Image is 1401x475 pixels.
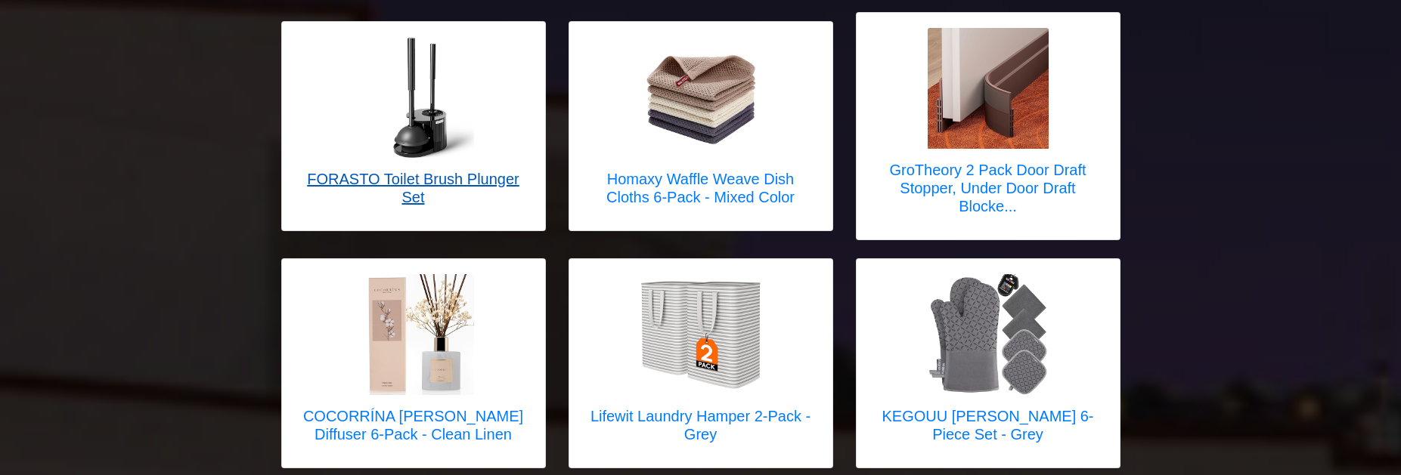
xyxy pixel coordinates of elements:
[928,28,1049,149] img: GroTheory 2 Pack Door Draft Stopper, Under Door Draft Blocker, Soundproof Door Sweep Weather Stri...
[928,274,1049,395] img: KEGOUU Oven Mitts 6-Piece Set - Grey
[584,37,817,215] a: Homaxy Waffle Weave Dish Cloths 6-Pack - Mixed Color Homaxy Waffle Weave Dish Cloths 6-Pack - Mix...
[872,161,1105,215] h5: GroTheory 2 Pack Door Draft Stopper, Under Door Draft Blocke...
[872,28,1105,224] a: GroTheory 2 Pack Door Draft Stopper, Under Door Draft Blocker, Soundproof Door Sweep Weather Stri...
[640,37,761,158] img: Homaxy Waffle Weave Dish Cloths 6-Pack - Mixed Color
[297,37,530,215] a: FORASTO Toilet Brush Plunger Set FORASTO Toilet Brush Plunger Set
[353,37,474,158] img: FORASTO Toilet Brush Plunger Set
[584,407,817,443] h5: Lifewit Laundry Hamper 2-Pack - Grey
[297,407,530,443] h5: COCORRÍNA [PERSON_NAME] Diffuser 6-Pack - Clean Linen
[584,170,817,206] h5: Homaxy Waffle Weave Dish Cloths 6-Pack - Mixed Color
[297,274,530,452] a: COCORRÍNA Reed Diffuser 6-Pack - Clean Linen COCORRÍNA [PERSON_NAME] Diffuser 6-Pack - Clean Linen
[584,274,817,452] a: Lifewit Laundry Hamper 2-Pack - Grey Lifewit Laundry Hamper 2-Pack - Grey
[872,274,1105,452] a: KEGOUU Oven Mitts 6-Piece Set - Grey KEGOUU [PERSON_NAME] 6-Piece Set - Grey
[640,274,761,395] img: Lifewit Laundry Hamper 2-Pack - Grey
[353,274,474,395] img: COCORRÍNA Reed Diffuser 6-Pack - Clean Linen
[297,170,530,206] h5: FORASTO Toilet Brush Plunger Set
[872,407,1105,443] h5: KEGOUU [PERSON_NAME] 6-Piece Set - Grey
